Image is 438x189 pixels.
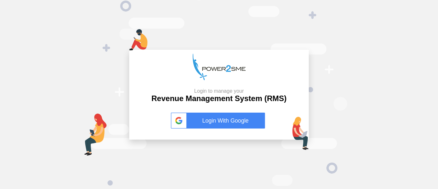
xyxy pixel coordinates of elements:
[169,106,269,135] button: Login With Google
[151,88,286,94] small: Login to manage your
[292,117,309,150] img: lap-login.png
[84,114,107,156] img: tab-login.png
[129,29,147,50] img: mob-login.png
[151,88,286,103] h2: Revenue Management System (RMS)
[193,54,246,80] img: p2s_logo.png
[171,113,267,129] a: Login With Google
